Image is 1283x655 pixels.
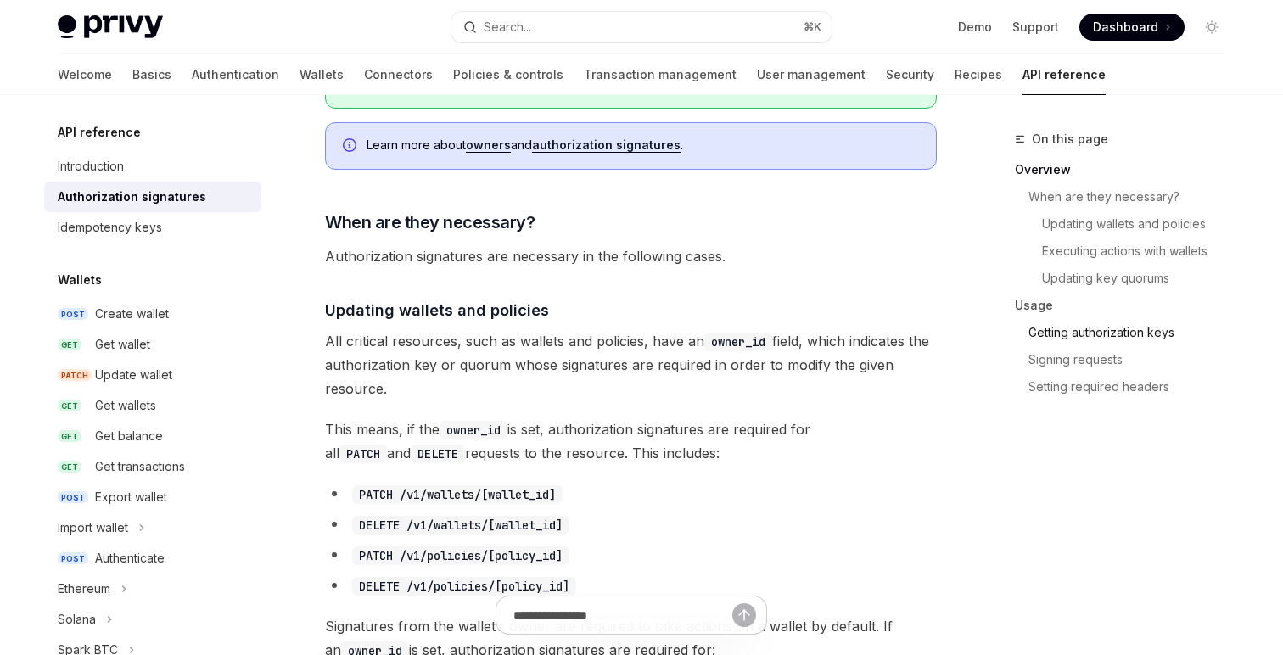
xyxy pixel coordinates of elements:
span: POST [58,308,88,321]
div: Import wallet [58,518,128,538]
span: POST [58,552,88,565]
a: Introduction [44,151,261,182]
button: Toggle dark mode [1198,14,1225,41]
span: Updating wallets and policies [325,299,549,322]
code: DELETE /v1/policies/[policy_id] [352,577,576,596]
div: Get balance [95,426,163,446]
a: Authentication [192,54,279,95]
div: Ethereum [58,579,110,599]
span: Authorization signatures are necessary in the following cases. [325,244,937,268]
span: On this page [1032,129,1108,149]
code: PATCH [339,445,387,463]
div: Get transactions [95,456,185,477]
a: Overview [1015,156,1239,183]
div: Authorization signatures [58,187,206,207]
a: Demo [958,19,992,36]
a: Support [1012,19,1059,36]
a: POSTAuthenticate [44,543,261,574]
div: Update wallet [95,365,172,385]
a: Welcome [58,54,112,95]
a: Connectors [364,54,433,95]
div: Idempotency keys [58,217,162,238]
span: GET [58,400,81,412]
code: DELETE [411,445,465,463]
span: GET [58,461,81,473]
a: Usage [1015,292,1239,319]
div: Export wallet [95,487,167,507]
a: Executing actions with wallets [1042,238,1239,265]
h5: Wallets [58,270,102,290]
a: authorization signatures [532,137,681,153]
code: PATCH /v1/policies/[policy_id] [352,546,569,565]
div: Create wallet [95,304,169,324]
span: This means, if the is set, authorization signatures are required for all and requests to the reso... [325,417,937,465]
a: Wallets [300,54,344,95]
a: Security [886,54,934,95]
div: Authenticate [95,548,165,568]
a: Getting authorization keys [1028,319,1239,346]
span: ⌘ K [804,20,821,34]
span: GET [58,339,81,351]
a: POSTCreate wallet [44,299,261,329]
a: Signing requests [1028,346,1239,373]
code: PATCH /v1/wallets/[wallet_id] [352,485,563,504]
a: Idempotency keys [44,212,261,243]
img: light logo [58,15,163,39]
div: Get wallets [95,395,156,416]
a: User management [757,54,866,95]
a: Policies & controls [453,54,563,95]
div: Search... [484,17,531,37]
a: Recipes [955,54,1002,95]
svg: Info [343,138,360,155]
span: GET [58,430,81,443]
button: Search...⌘K [451,12,832,42]
code: DELETE /v1/wallets/[wallet_id] [352,516,569,535]
a: GETGet wallets [44,390,261,421]
code: owner_id [704,333,772,351]
a: API reference [1022,54,1106,95]
a: GETGet balance [44,421,261,451]
a: Updating wallets and policies [1042,210,1239,238]
a: Updating key quorums [1042,265,1239,292]
a: GETGet transactions [44,451,261,482]
span: When are they necessary? [325,210,535,234]
span: PATCH [58,369,92,382]
div: Introduction [58,156,124,176]
span: Learn more about and . [367,137,919,154]
a: owners [466,137,511,153]
a: Basics [132,54,171,95]
span: POST [58,491,88,504]
span: All critical resources, such as wallets and policies, have an field, which indicates the authoriz... [325,329,937,400]
a: POSTExport wallet [44,482,261,512]
div: Solana [58,609,96,630]
a: GETGet wallet [44,329,261,360]
a: Authorization signatures [44,182,261,212]
a: Transaction management [584,54,737,95]
h5: API reference [58,122,141,143]
a: When are they necessary? [1028,183,1239,210]
a: Setting required headers [1028,373,1239,400]
a: PATCHUpdate wallet [44,360,261,390]
code: owner_id [440,421,507,439]
a: Dashboard [1079,14,1185,41]
div: Get wallet [95,334,150,355]
button: Send message [732,603,756,627]
span: Dashboard [1093,19,1158,36]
